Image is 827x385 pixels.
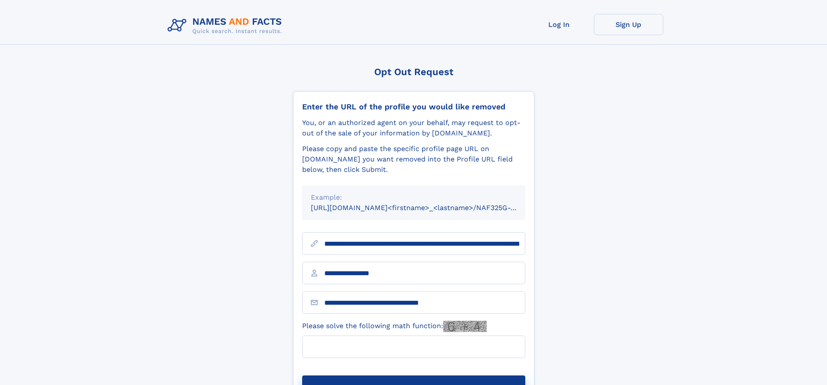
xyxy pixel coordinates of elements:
[302,102,525,112] div: Enter the URL of the profile you would like removed
[524,14,594,35] a: Log In
[164,14,289,37] img: Logo Names and Facts
[302,144,525,175] div: Please copy and paste the specific profile page URL on [DOMAIN_NAME] you want removed into the Pr...
[293,66,534,77] div: Opt Out Request
[594,14,663,35] a: Sign Up
[311,204,542,212] small: [URL][DOMAIN_NAME]<firstname>_<lastname>/NAF325G-xxxxxxxx
[302,118,525,138] div: You, or an authorized agent on your behalf, may request to opt-out of the sale of your informatio...
[311,192,517,203] div: Example:
[302,321,487,332] label: Please solve the following math function:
